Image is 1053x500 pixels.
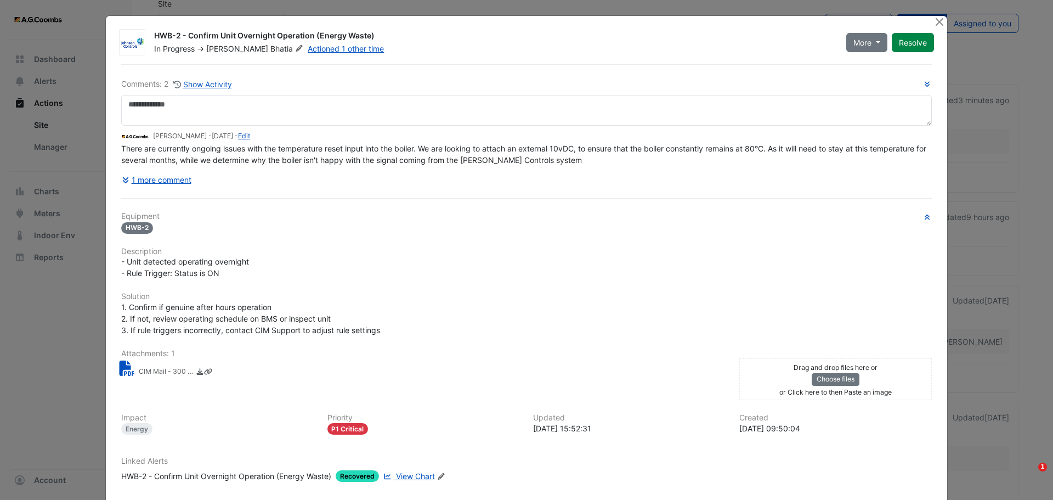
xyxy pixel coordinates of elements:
span: 1. Confirm if genuine after hours operation 2. If not, review operating schedule on BMS or inspec... [121,302,380,335]
div: Comments: 2 [121,78,233,91]
h6: Priority [327,413,520,423]
a: Edit [238,132,250,140]
iframe: Intercom live chat [1016,463,1042,489]
small: or Click here to then Paste an image [779,388,892,396]
button: Resolve [892,33,934,52]
span: - Unit detected operating overnight - Rule Trigger: Status is ON [121,257,249,278]
img: Johnson Controls [120,37,145,48]
h6: Impact [121,413,314,423]
small: CIM Mail - 300 La Trobe - Weekend Boiler Operation - Analysis.pdf [139,367,194,378]
button: Show Activity [173,78,233,91]
span: 1 [1038,463,1047,471]
span: HWB-2 [121,222,153,234]
div: [DATE] 15:52:31 [533,423,726,434]
h6: Equipment [121,212,932,221]
div: HWB-2 - Confirm Unit Overnight Operation (Energy Waste) [154,30,833,43]
button: Close [933,16,945,27]
span: [PERSON_NAME] [206,44,268,53]
button: Choose files [812,373,859,385]
span: 2025-07-29 15:52:31 [212,132,233,140]
span: Bhatia [270,43,305,54]
a: Download [196,367,204,378]
button: 1 more comment [121,170,192,189]
h6: Solution [121,292,932,301]
h6: Attachments: 1 [121,349,932,358]
div: Energy [121,423,152,435]
span: Recovered [336,470,379,482]
small: Drag and drop files here or [794,363,877,372]
img: AG Coombs [121,131,149,143]
span: More [853,37,871,48]
button: More [846,33,887,52]
a: Actioned 1 other time [308,44,384,53]
div: [DATE] 09:50:04 [739,423,932,434]
h6: Updated [533,413,726,423]
div: HWB-2 - Confirm Unit Overnight Operation (Energy Waste) [121,470,331,482]
span: View Chart [396,471,435,481]
a: Copy link to clipboard [204,367,212,378]
span: -> [197,44,204,53]
h6: Created [739,413,932,423]
h6: Description [121,247,932,256]
a: View Chart [381,470,435,482]
div: P1 Critical [327,423,369,435]
span: There are currently ongoing issues with the temperature reset input into the boiler. We are looki... [121,144,929,165]
small: [PERSON_NAME] - - [153,131,250,141]
fa-icon: Edit Linked Alerts [437,473,445,481]
span: In Progress [154,44,195,53]
h6: Linked Alerts [121,457,932,466]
